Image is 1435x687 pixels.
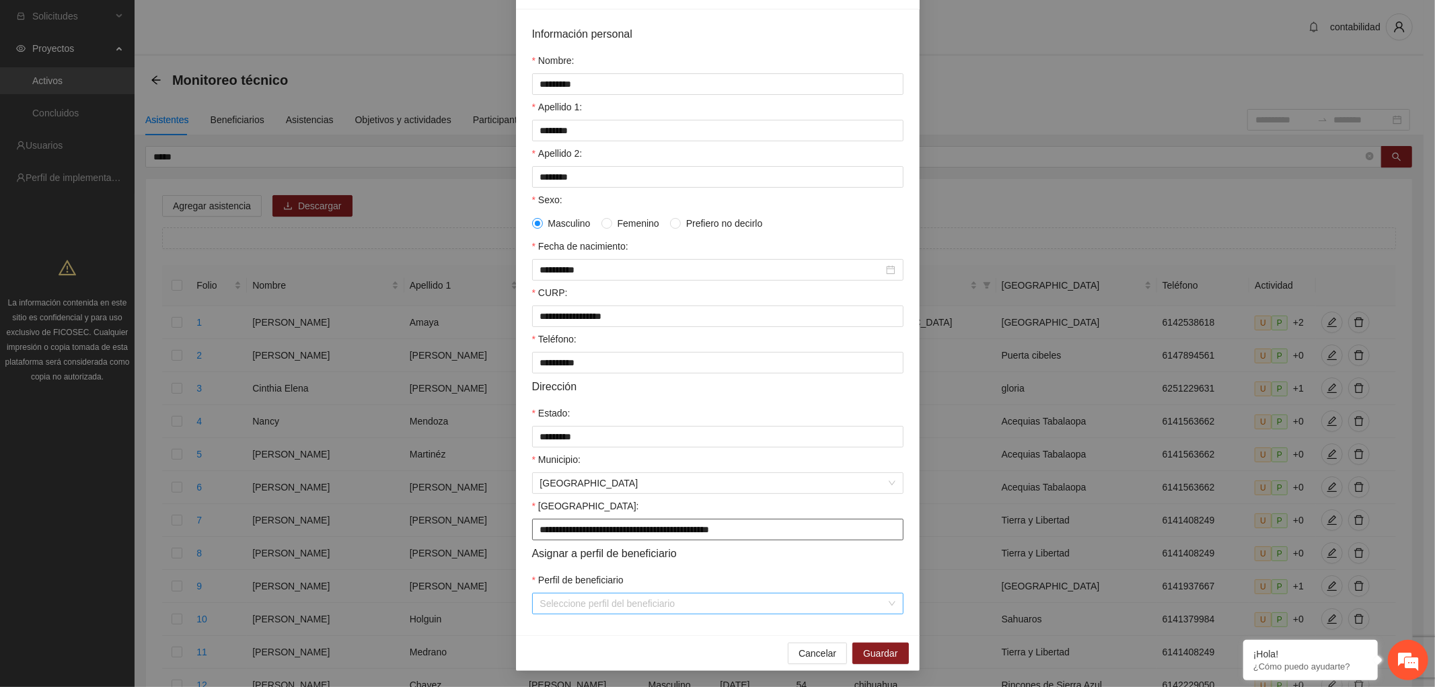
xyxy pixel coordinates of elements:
[532,573,624,587] label: Perfil de beneficiario
[788,643,847,664] button: Cancelar
[532,285,568,300] label: CURP:
[532,332,577,347] label: Teléfono:
[532,305,904,327] input: CURP:
[532,452,581,467] label: Municipio:
[852,643,908,664] button: Guardar
[540,473,895,493] span: Chihuahua
[532,146,583,161] label: Apellido 2:
[532,499,639,513] label: Colonia:
[532,120,904,141] input: Apellido 1:
[540,262,883,277] input: Fecha de nacimiento:
[532,53,575,68] label: Nombre:
[532,73,904,95] input: Nombre:
[532,378,577,395] span: Dirección
[532,519,904,540] input: Colonia:
[70,69,226,86] div: Chatee con nosotros ahora
[532,166,904,188] input: Apellido 2:
[540,593,886,614] input: Perfil de beneficiario
[221,7,253,39] div: Minimizar ventana de chat en vivo
[863,646,897,661] span: Guardar
[1253,649,1368,659] div: ¡Hola!
[532,100,583,114] label: Apellido 1:
[1253,661,1368,672] p: ¿Cómo puedo ayudarte?
[612,216,665,231] span: Femenino
[799,646,836,661] span: Cancelar
[532,352,904,373] input: Teléfono:
[7,367,256,414] textarea: Escriba su mensaje y pulse “Intro”
[78,180,186,316] span: Estamos en línea.
[532,426,904,447] input: Estado:
[532,545,677,562] span: Asignar a perfil de beneficiario
[532,26,632,42] span: Información personal
[681,216,768,231] span: Prefiero no decirlo
[543,216,596,231] span: Masculino
[532,406,571,421] label: Estado:
[532,192,562,207] label: Sexo:
[532,239,628,254] label: Fecha de nacimiento:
